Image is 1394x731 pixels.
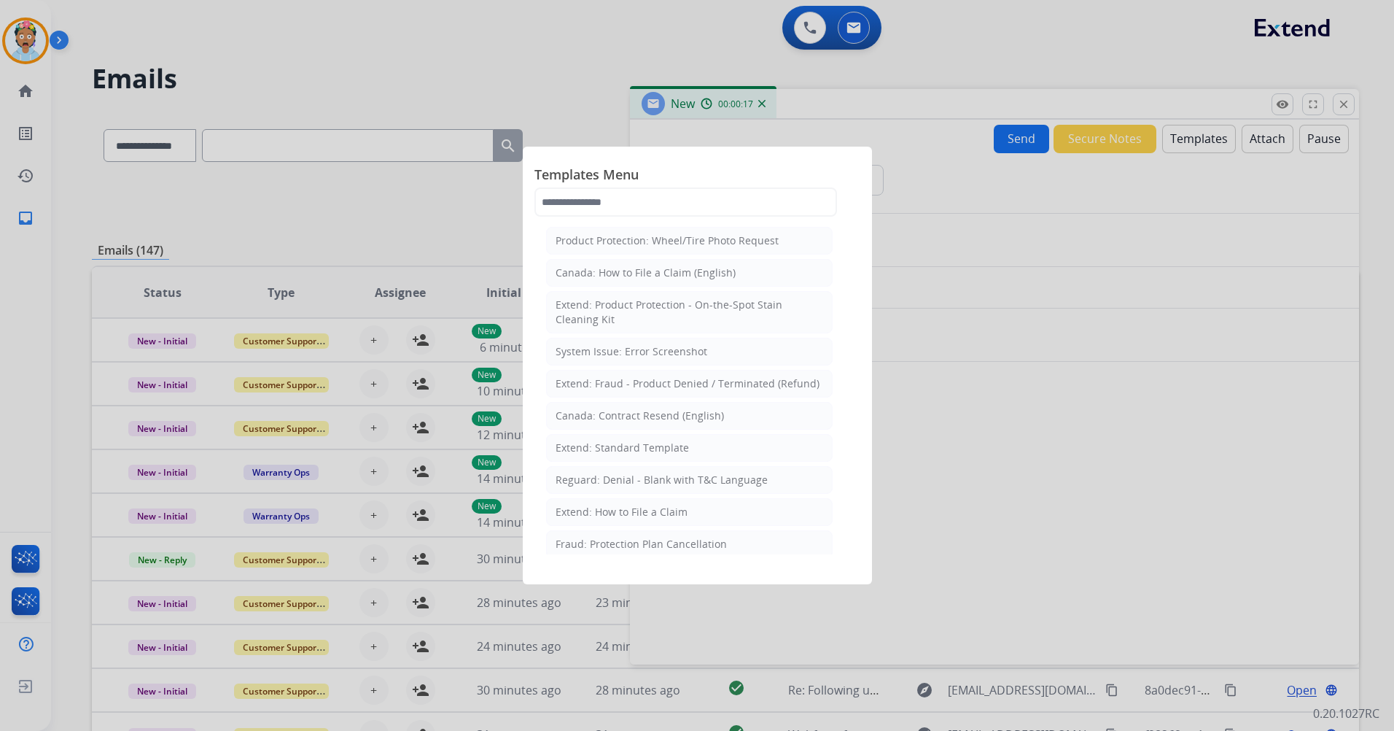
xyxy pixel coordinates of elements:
[556,409,724,423] div: Canada: Contract Resend (English)
[556,441,689,455] div: Extend: Standard Template
[534,164,860,187] span: Templates Menu
[556,473,768,487] div: Reguard: Denial - Blank with T&C Language
[556,376,819,391] div: Extend: Fraud - Product Denied / Terminated (Refund)
[556,266,736,280] div: Canada: How to File a Claim (English)
[556,537,727,552] div: Fraud: Protection Plan Cancellation
[556,298,823,327] div: Extend: Product Protection - On-the-Spot Stain Cleaning Kit
[556,344,707,359] div: System Issue: Error Screenshot
[556,233,779,248] div: Product Protection: Wheel/Tire Photo Request
[556,505,688,519] div: Extend: How to File a Claim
